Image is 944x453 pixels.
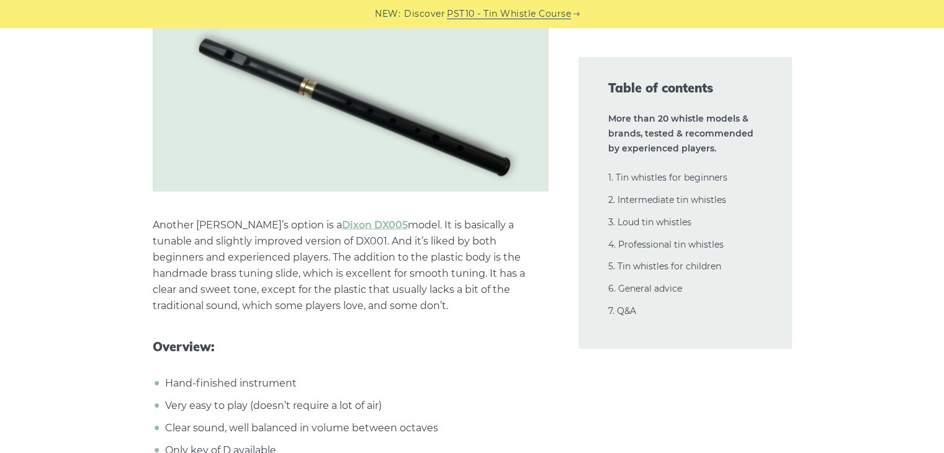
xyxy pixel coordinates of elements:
a: 7. Q&A [608,305,636,316]
span: Table of contents [608,79,762,97]
a: PST10 - Tin Whistle Course [447,7,571,21]
p: Another [PERSON_NAME]’s option is a model. It is basically a tunable and slightly improved versio... [153,217,549,314]
span: NEW: [375,7,400,21]
a: 5. Tin whistles for children [608,261,721,272]
span: Overview: [153,339,549,354]
a: 4. Professional tin whistles [608,239,724,250]
li: Hand-finished instrument [162,375,549,392]
a: 1. Tin whistles for beginners [608,172,727,183]
a: 2. Intermediate tin whistles [608,194,726,205]
a: 6. General advice [608,283,682,294]
a: Dixon DX005 [342,219,408,231]
li: Very easy to play (doesn’t require a lot of air) [162,398,549,414]
img: Tony Dixon DX005 Tin Whistle [153,9,549,192]
a: 3. Loud tin whistles [608,217,691,228]
li: Clear sound, well balanced in volume between octaves [162,420,549,436]
strong: More than 20 whistle models & brands, tested & recommended by experienced players. [608,113,753,154]
span: Discover [404,7,445,21]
